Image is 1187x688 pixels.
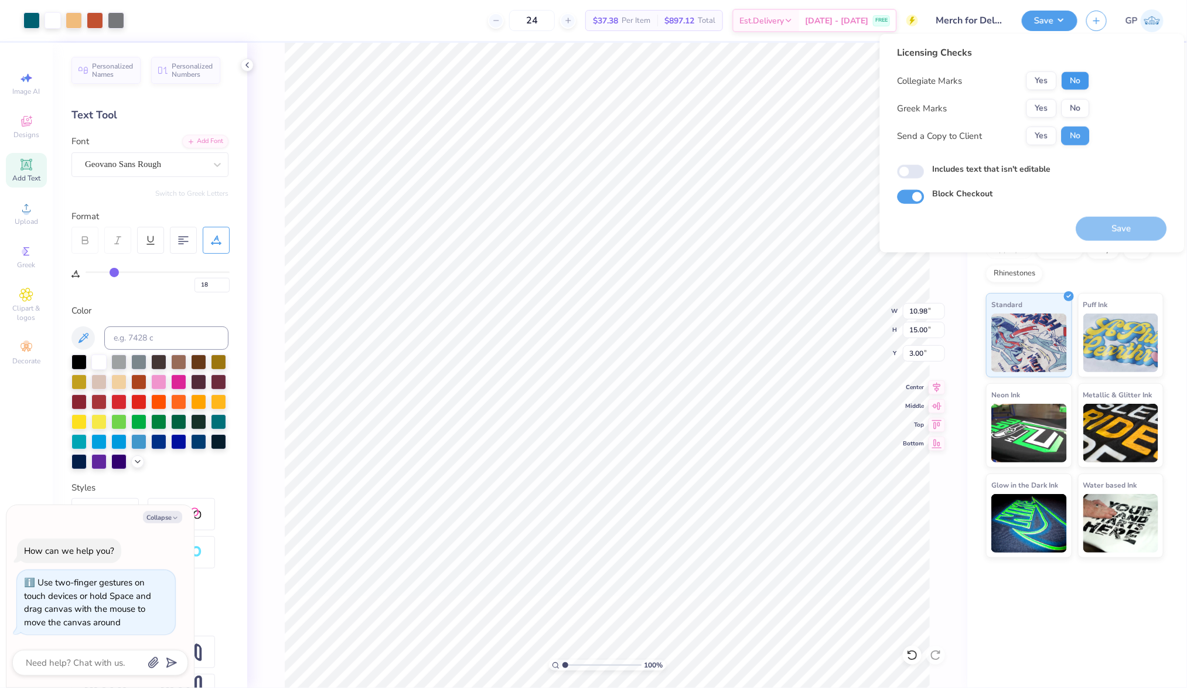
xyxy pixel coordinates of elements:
div: Greek Marks [898,102,947,115]
label: Font [71,135,89,148]
span: FREE [875,16,888,25]
div: Format [71,210,230,223]
button: No [1062,127,1090,145]
img: Glow in the Dark Ink [991,494,1067,553]
span: GP [1125,14,1138,28]
span: Center [903,383,924,391]
span: Top [903,421,924,429]
span: Upload [15,217,38,226]
img: Neon Ink [991,404,1067,462]
button: No [1062,99,1090,118]
a: GP [1125,9,1164,32]
span: [DATE] - [DATE] [805,15,868,27]
span: Greek [18,260,36,270]
div: Text Tool [71,107,228,123]
button: No [1062,71,1090,90]
span: Est. Delivery [739,15,784,27]
img: Gene Padilla [1141,9,1164,32]
div: Add Font [182,135,228,148]
span: $37.38 [593,15,618,27]
span: Personalized Names [92,62,134,79]
span: Add Text [12,173,40,183]
span: Designs [13,130,39,139]
label: Block Checkout [933,188,993,200]
img: Water based Ink [1083,494,1159,553]
button: Yes [1026,99,1057,118]
span: Standard [991,298,1022,311]
div: Rhinestones [986,265,1043,282]
div: Licensing Checks [898,46,1090,60]
div: Styles [71,481,228,495]
input: e.g. 7428 c [104,326,228,350]
span: Per Item [622,15,650,27]
span: Puff Ink [1083,298,1108,311]
div: Color [71,304,228,318]
span: Water based Ink [1083,479,1137,491]
input: Untitled Design [927,9,1013,32]
span: Clipart & logos [6,304,47,322]
span: Bottom [903,440,924,448]
img: Standard [991,314,1067,372]
span: Decorate [12,356,40,366]
div: Use two-finger gestures on touch devices or hold Space and drag canvas with the mouse to move the... [24,577,151,628]
div: Collegiate Marks [898,74,963,88]
input: – – [509,10,555,31]
span: Neon Ink [991,389,1020,401]
span: Total [698,15,715,27]
div: How can we help you? [24,545,114,557]
span: 100 % [644,660,663,670]
button: Switch to Greek Letters [155,189,228,198]
span: Image AI [13,87,40,96]
label: Includes text that isn't editable [933,163,1051,175]
button: Collapse [143,511,182,523]
span: Glow in the Dark Ink [991,479,1058,491]
span: Personalized Numbers [172,62,213,79]
span: Middle [903,402,924,410]
img: Metallic & Glitter Ink [1083,404,1159,462]
span: Metallic & Glitter Ink [1083,389,1152,401]
div: Send a Copy to Client [898,130,983,143]
button: Yes [1026,71,1057,90]
span: $897.12 [664,15,694,27]
button: Yes [1026,127,1057,145]
img: Puff Ink [1083,314,1159,372]
button: Save [1022,11,1077,31]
